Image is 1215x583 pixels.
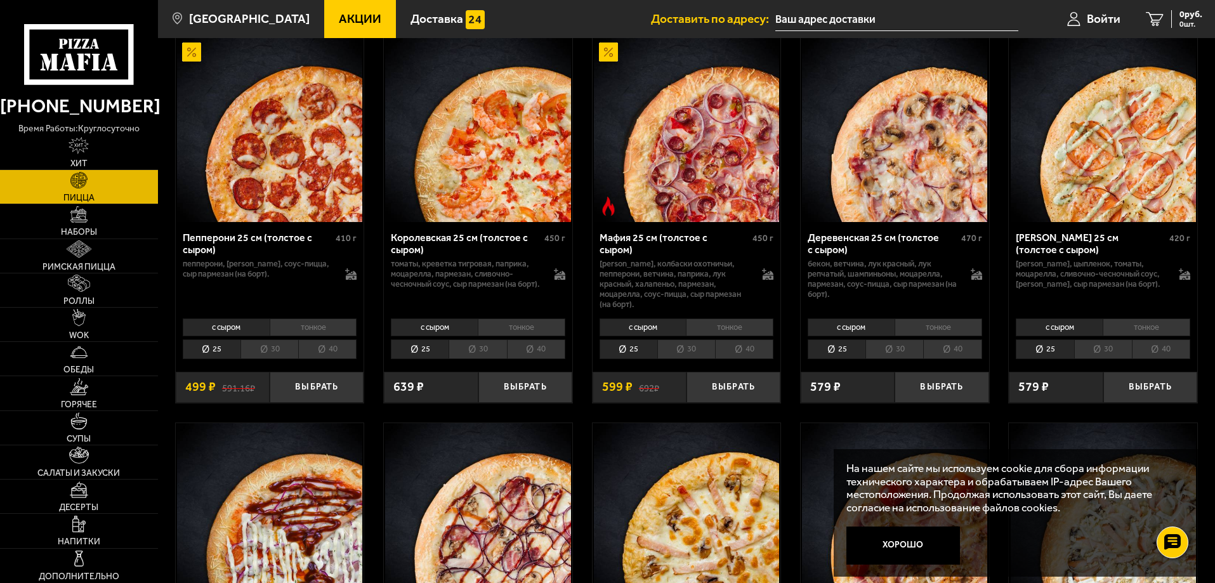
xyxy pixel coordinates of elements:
[961,233,982,244] span: 470 г
[1016,232,1166,256] div: [PERSON_NAME] 25 см (толстое с сыром)
[686,318,773,336] li: тонкое
[1087,13,1120,25] span: Войти
[69,331,89,340] span: WOK
[846,527,961,565] button: Хорошо
[544,233,565,244] span: 450 г
[391,339,449,359] li: 25
[58,537,100,546] span: Напитки
[384,37,572,222] a: Королевская 25 см (толстое с сыром)
[895,318,982,336] li: тонкое
[70,159,88,168] span: Хит
[43,263,115,272] span: Римская пицца
[810,381,841,393] span: 579 ₽
[808,318,895,336] li: с сыром
[391,232,541,256] div: Королевская 25 см (толстое с сыром)
[1169,233,1190,244] span: 420 г
[67,435,91,443] span: Супы
[846,462,1178,514] p: На нашем сайте мы используем cookie для сбора информации технического характера и обрабатываем IP...
[298,339,357,359] li: 40
[600,232,750,256] div: Мафия 25 см (толстое с сыром)
[802,37,987,222] img: Деревенская 25 см (толстое с сыром)
[1132,339,1190,359] li: 40
[222,381,255,393] s: 591.16 ₽
[61,400,97,409] span: Горячее
[1016,339,1074,359] li: 25
[391,259,541,289] p: томаты, креветка тигровая, паприка, моцарелла, пармезан, сливочно-чесночный соус, сыр пармезан (н...
[449,339,506,359] li: 30
[176,37,364,222] a: АкционныйПепперони 25 см (толстое с сыром)
[1103,372,1197,403] button: Выбрать
[1074,339,1132,359] li: 30
[177,37,362,222] img: Пепперони 25 см (толстое с сыром)
[600,318,686,336] li: с сыром
[1179,20,1202,28] span: 0 шт.
[385,37,570,222] img: Королевская 25 см (толстое с сыром)
[808,232,958,256] div: Деревенская 25 см (толстое с сыром)
[182,43,201,62] img: Акционный
[478,318,565,336] li: тонкое
[923,339,982,359] li: 40
[37,469,120,478] span: Салаты и закуски
[336,233,357,244] span: 410 г
[594,37,779,222] img: Мафия 25 см (толстое с сыром)
[686,372,780,403] button: Выбрать
[466,10,485,29] img: 15daf4d41897b9f0e9f617042186c801.svg
[865,339,923,359] li: 30
[895,372,988,403] button: Выбрать
[63,193,95,202] span: Пицца
[39,572,119,581] span: Дополнительно
[183,232,333,256] div: Пепперони 25 см (толстое с сыром)
[63,297,95,306] span: Роллы
[478,372,572,403] button: Выбрать
[240,339,298,359] li: 30
[339,13,381,25] span: Акции
[1103,318,1190,336] li: тонкое
[808,339,865,359] li: 25
[1009,37,1197,222] a: Чикен Ранч 25 см (толстое с сыром)
[600,339,657,359] li: 25
[1179,10,1202,19] span: 0 руб.
[61,228,97,237] span: Наборы
[657,339,715,359] li: 30
[1016,318,1103,336] li: с сыром
[183,259,333,279] p: пепперони, [PERSON_NAME], соус-пицца, сыр пармезан (на борт).
[183,339,240,359] li: 25
[183,318,270,336] li: с сыром
[639,381,659,393] s: 692 ₽
[752,233,773,244] span: 450 г
[270,372,364,403] button: Выбрать
[599,43,618,62] img: Акционный
[1011,37,1196,222] img: Чикен Ранч 25 см (толстое с сыром)
[410,13,463,25] span: Доставка
[651,13,775,25] span: Доставить по адресу:
[507,339,565,359] li: 40
[1018,381,1049,393] span: 579 ₽
[775,8,1018,31] input: Ваш адрес доставки
[599,197,618,216] img: Острое блюдо
[808,259,958,299] p: бекон, ветчина, лук красный, лук репчатый, шампиньоны, моцарелла, пармезан, соус-пицца, сыр парме...
[1016,259,1166,289] p: [PERSON_NAME], цыпленок, томаты, моцарелла, сливочно-чесночный соус, [PERSON_NAME], сыр пармезан ...
[602,381,633,393] span: 599 ₽
[59,503,98,512] span: Десерты
[393,381,424,393] span: 639 ₽
[715,339,773,359] li: 40
[593,37,781,222] a: АкционныйОстрое блюдоМафия 25 см (толстое с сыром)
[270,318,357,336] li: тонкое
[63,365,94,374] span: Обеды
[189,13,310,25] span: [GEOGRAPHIC_DATA]
[600,259,750,310] p: [PERSON_NAME], колбаски охотничьи, пепперони, ветчина, паприка, лук красный, халапеньо, пармезан,...
[801,37,989,222] a: Деревенская 25 см (толстое с сыром)
[185,381,216,393] span: 499 ₽
[391,318,478,336] li: с сыром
